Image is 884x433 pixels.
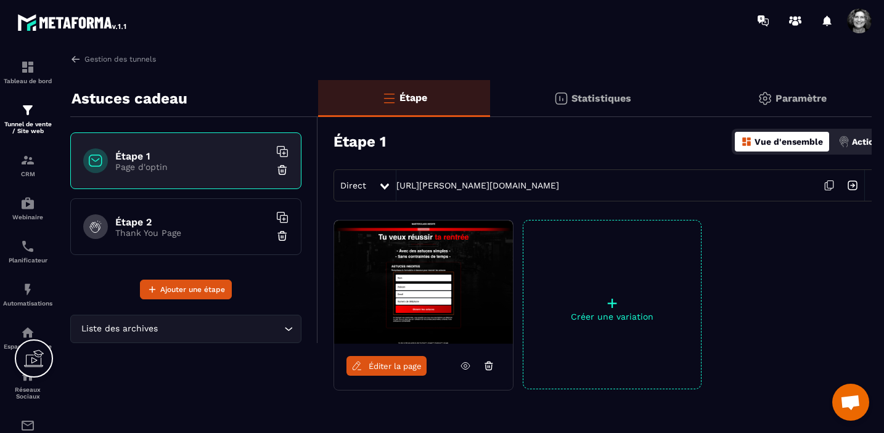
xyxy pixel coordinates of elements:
[276,230,289,242] img: trash
[20,418,35,433] img: email
[3,78,52,84] p: Tableau de bord
[755,137,823,147] p: Vue d'ensemble
[382,91,396,105] img: bars-o.4a397970.svg
[20,60,35,75] img: formation
[334,133,386,150] h3: Étape 1
[841,174,864,197] img: arrow-next.bcc2205e.svg
[776,92,827,104] p: Paramètre
[17,11,128,33] img: logo
[3,257,52,264] p: Planificateur
[399,92,427,103] p: Étape
[758,91,772,106] img: setting-gr.5f69749f.svg
[396,180,559,190] a: [URL][PERSON_NAME][DOMAIN_NAME]
[571,92,631,104] p: Statistiques
[3,230,52,273] a: schedulerschedulerPlanificateur
[70,315,301,343] div: Search for option
[70,54,156,65] a: Gestion des tunnels
[554,91,568,106] img: stats.20deebd0.svg
[115,162,269,172] p: Page d'optin
[3,94,52,144] a: formationformationTunnel de vente / Site web
[3,214,52,221] p: Webinaire
[20,196,35,211] img: automations
[3,386,52,400] p: Réseaux Sociaux
[3,171,52,177] p: CRM
[741,136,752,147] img: dashboard-orange.40269519.svg
[115,228,269,238] p: Thank You Page
[160,322,281,336] input: Search for option
[20,282,35,297] img: automations
[3,359,52,409] a: social-networksocial-networkRéseaux Sociaux
[115,150,269,162] h6: Étape 1
[340,180,366,190] span: Direct
[72,86,187,111] p: Astuces cadeau
[334,221,513,344] img: image
[3,343,52,350] p: Espace membre
[70,54,81,65] img: arrow
[115,216,269,228] h6: Étape 2
[20,103,35,118] img: formation
[160,283,225,296] span: Ajouter une étape
[78,322,160,336] span: Liste des archives
[523,312,701,322] p: Créer une variation
[20,325,35,340] img: automations
[276,164,289,176] img: trash
[832,384,869,421] a: Ouvrir le chat
[838,136,849,147] img: actions.d6e523a2.png
[346,356,427,376] a: Éditer la page
[3,144,52,187] a: formationformationCRM
[3,51,52,94] a: formationformationTableau de bord
[3,273,52,316] a: automationsautomationsAutomatisations
[523,294,701,312] p: +
[3,187,52,230] a: automationsautomationsWebinaire
[852,137,883,147] p: Actions
[20,153,35,168] img: formation
[3,316,52,359] a: automationsautomationsEspace membre
[140,280,232,299] button: Ajouter une étape
[3,121,52,134] p: Tunnel de vente / Site web
[20,239,35,254] img: scheduler
[369,362,422,371] span: Éditer la page
[3,300,52,307] p: Automatisations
